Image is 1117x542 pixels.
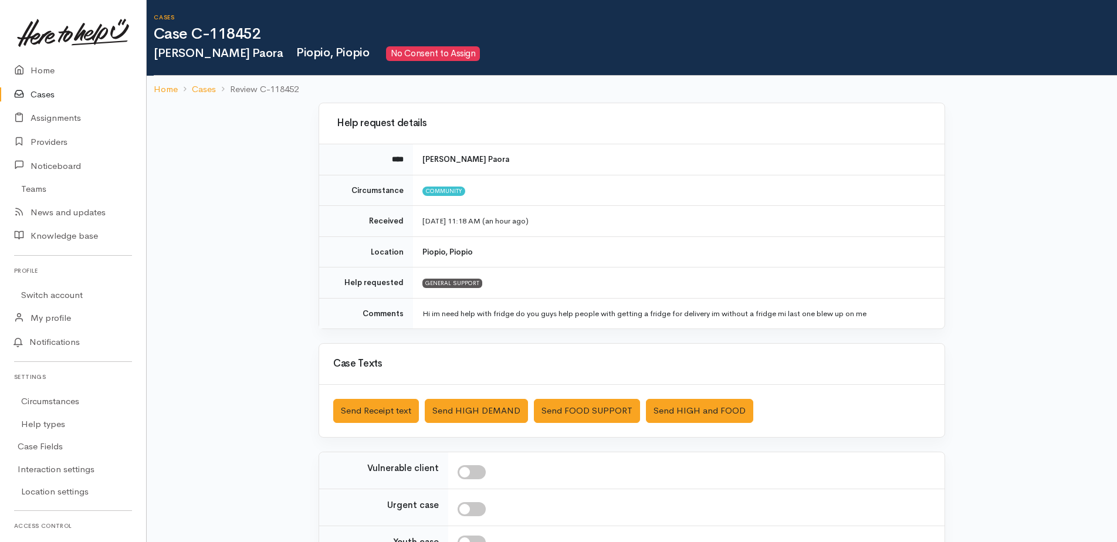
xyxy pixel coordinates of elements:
td: Circumstance [319,175,413,206]
td: [DATE] 11:18 AM (an hour ago) [413,206,945,237]
td: Hi im need help with fridge do you guys help people with getting a fridge for delivery im without... [413,298,945,328]
a: Home [154,83,178,96]
h2: [PERSON_NAME] Paora [154,46,1117,61]
h6: Cases [154,14,1117,21]
nav: breadcrumb [147,76,1117,103]
button: Send HIGH and FOOD [646,399,753,423]
button: Send Receipt text [333,399,419,423]
td: Location [319,236,413,267]
h3: Case Texts [333,358,930,370]
h6: Access control [14,518,132,534]
button: Send HIGH DEMAND [425,399,528,423]
span: Piopio, Piopio [290,45,369,60]
span: No Consent to Assign [386,46,480,61]
h6: Profile [14,263,132,279]
b: Piopio, Piopio [422,247,473,257]
h1: Case C-118452 [154,26,1117,43]
td: Received [319,206,413,237]
li: Review C-118452 [216,83,299,96]
td: Comments [319,298,413,328]
div: GENERAL SUPPORT [422,279,482,288]
b: [PERSON_NAME] Paora [422,154,509,164]
button: Send FOOD SUPPORT [534,399,640,423]
label: Urgent case [387,499,439,512]
a: Cases [192,83,216,96]
h3: Help request details [333,118,930,129]
span: Community [422,187,465,196]
td: Help requested [319,267,413,299]
h6: Settings [14,369,132,385]
label: Vulnerable client [367,462,439,475]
